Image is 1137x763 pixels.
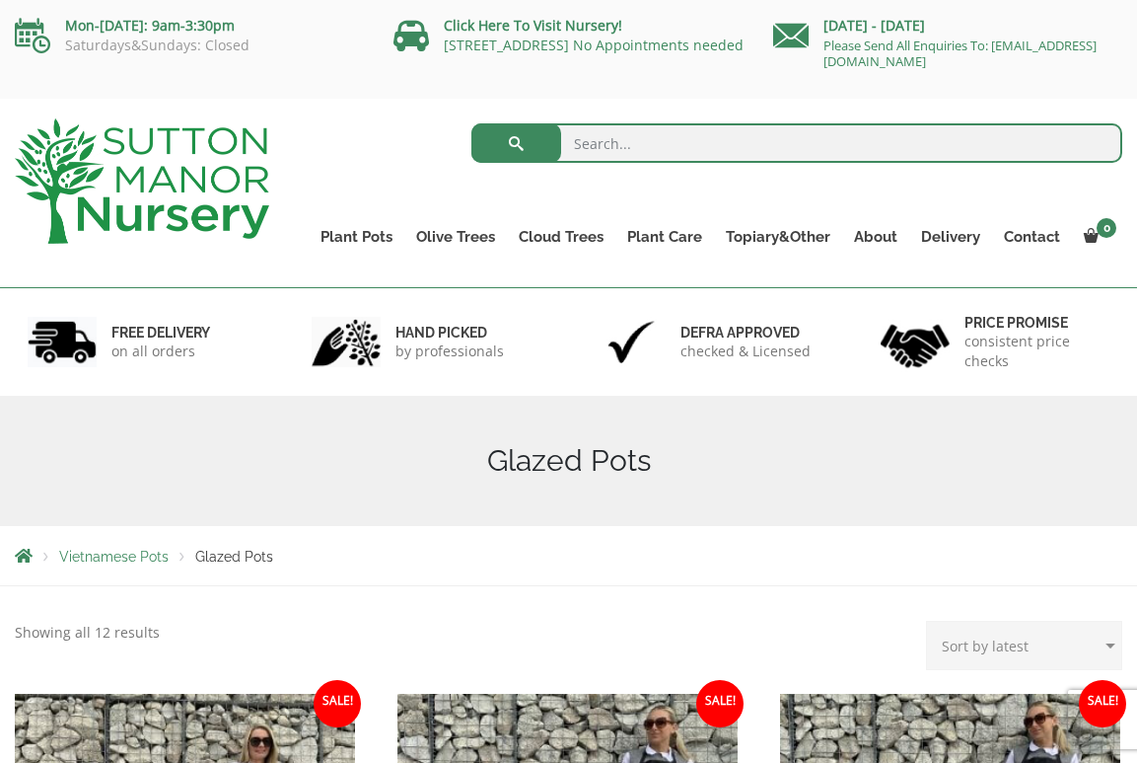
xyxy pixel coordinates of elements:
img: 3.jpg [597,317,666,367]
a: Delivery [909,223,992,251]
a: Cloud Trees [507,223,615,251]
input: Search... [471,123,1122,163]
span: 0 [1097,218,1116,238]
a: About [842,223,909,251]
h6: Price promise [964,314,1109,332]
select: Shop order [926,621,1122,670]
span: Glazed Pots [195,549,273,565]
a: Contact [992,223,1072,251]
a: 0 [1072,223,1122,251]
h1: Glazed Pots [15,443,1122,479]
img: 1.jpg [28,317,97,367]
a: Plant Care [615,223,714,251]
img: logo [15,118,269,244]
span: Sale! [1079,680,1126,727]
img: 2.jpg [312,317,381,367]
a: Plant Pots [309,223,404,251]
p: Showing all 12 results [15,621,160,645]
a: Topiary&Other [714,223,842,251]
p: consistent price checks [964,332,1109,371]
nav: Breadcrumbs [15,548,1122,564]
h6: Defra approved [680,324,811,342]
h6: hand picked [395,324,504,342]
a: [STREET_ADDRESS] No Appointments needed [444,36,744,54]
p: Mon-[DATE]: 9am-3:30pm [15,14,364,38]
p: Saturdays&Sundays: Closed [15,38,364,53]
h6: FREE DELIVERY [111,324,210,342]
a: Click Here To Visit Nursery! [444,16,622,35]
img: 4.jpg [881,312,950,372]
span: Sale! [696,680,744,727]
span: Sale! [314,680,361,727]
a: Vietnamese Pots [59,549,169,565]
p: by professionals [395,342,504,361]
a: Please Send All Enquiries To: [EMAIL_ADDRESS][DOMAIN_NAME] [823,37,1097,70]
p: [DATE] - [DATE] [773,14,1122,38]
p: on all orders [111,342,210,361]
a: Olive Trees [404,223,507,251]
p: checked & Licensed [680,342,811,361]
